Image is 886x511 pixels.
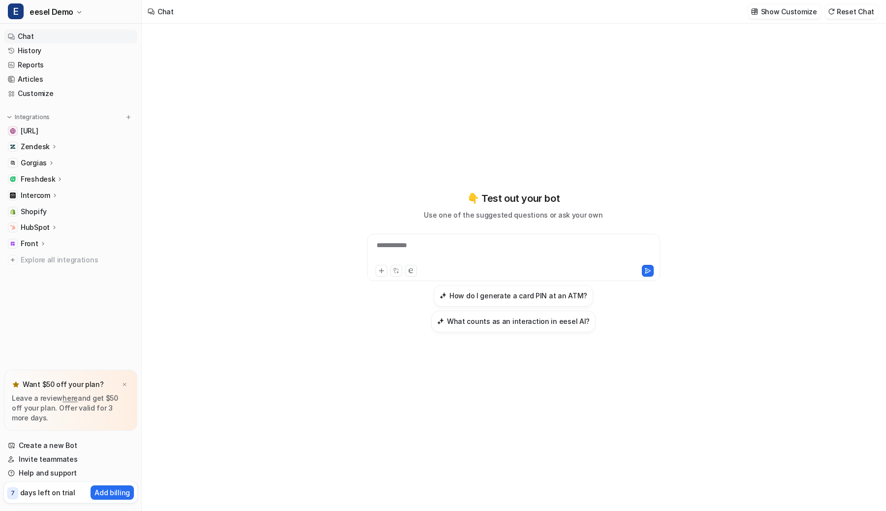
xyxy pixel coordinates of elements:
a: Customize [4,87,137,100]
p: Zendesk [21,142,50,152]
img: menu_add.svg [125,114,132,121]
button: Show Customize [748,4,821,19]
a: Reports [4,58,137,72]
img: Gorgias [10,160,16,166]
p: Integrations [15,113,50,121]
p: 👇 Test out your bot [467,191,560,206]
button: Reset Chat [825,4,878,19]
p: 7 [11,489,15,498]
img: What counts as an interaction in eesel AI? [437,318,444,325]
img: Intercom [10,192,16,198]
p: Gorgias [21,158,47,168]
img: explore all integrations [8,255,18,265]
p: Want $50 off your plan? [23,380,104,389]
h3: What counts as an interaction in eesel AI? [447,316,590,326]
a: Articles [4,72,137,86]
img: expand menu [6,114,13,121]
p: Freshdesk [21,174,55,184]
span: Shopify [21,207,47,217]
button: How do I generate a card PIN at an ATM?How do I generate a card PIN at an ATM? [434,285,593,307]
a: docs.eesel.ai[URL] [4,124,137,138]
img: How do I generate a card PIN at an ATM? [440,292,446,299]
a: ShopifyShopify [4,205,137,219]
img: Zendesk [10,144,16,150]
a: History [4,44,137,58]
img: customize [751,8,758,15]
img: star [12,381,20,388]
p: Add billing [95,487,130,498]
p: Leave a review and get $50 off your plan. Offer valid for 3 more days. [12,393,129,423]
img: docs.eesel.ai [10,128,16,134]
button: Integrations [4,112,53,122]
span: eesel Demo [30,5,73,19]
p: Intercom [21,191,50,200]
h3: How do I generate a card PIN at an ATM? [449,290,587,301]
a: Create a new Bot [4,439,137,452]
span: [URL] [21,126,38,136]
img: Front [10,241,16,247]
img: reset [828,8,835,15]
div: Chat [158,6,174,17]
button: What counts as an interaction in eesel AI?What counts as an interaction in eesel AI? [431,311,596,332]
p: HubSpot [21,223,50,232]
p: days left on trial [20,487,75,498]
p: Show Customize [761,6,817,17]
a: Chat [4,30,137,43]
button: Add billing [91,485,134,500]
a: here [63,394,78,402]
p: Front [21,239,38,249]
span: E [8,3,24,19]
img: Shopify [10,209,16,215]
img: HubSpot [10,224,16,230]
a: Help and support [4,466,137,480]
span: Explore all integrations [21,252,133,268]
img: Freshdesk [10,176,16,182]
a: Explore all integrations [4,253,137,267]
img: x [122,382,127,388]
a: Invite teammates [4,452,137,466]
p: Use one of the suggested questions or ask your own [424,210,602,220]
